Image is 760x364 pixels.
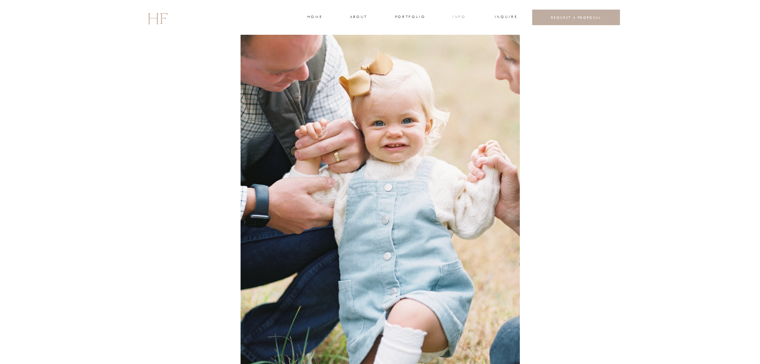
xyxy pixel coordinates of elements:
[307,14,322,21] a: home
[495,14,516,21] a: INQUIRE
[350,14,367,21] a: about
[147,6,167,29] a: HF
[539,15,614,20] a: REQUEST A PROPOSAL
[395,14,425,21] a: portfolio
[452,14,467,21] a: INFO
